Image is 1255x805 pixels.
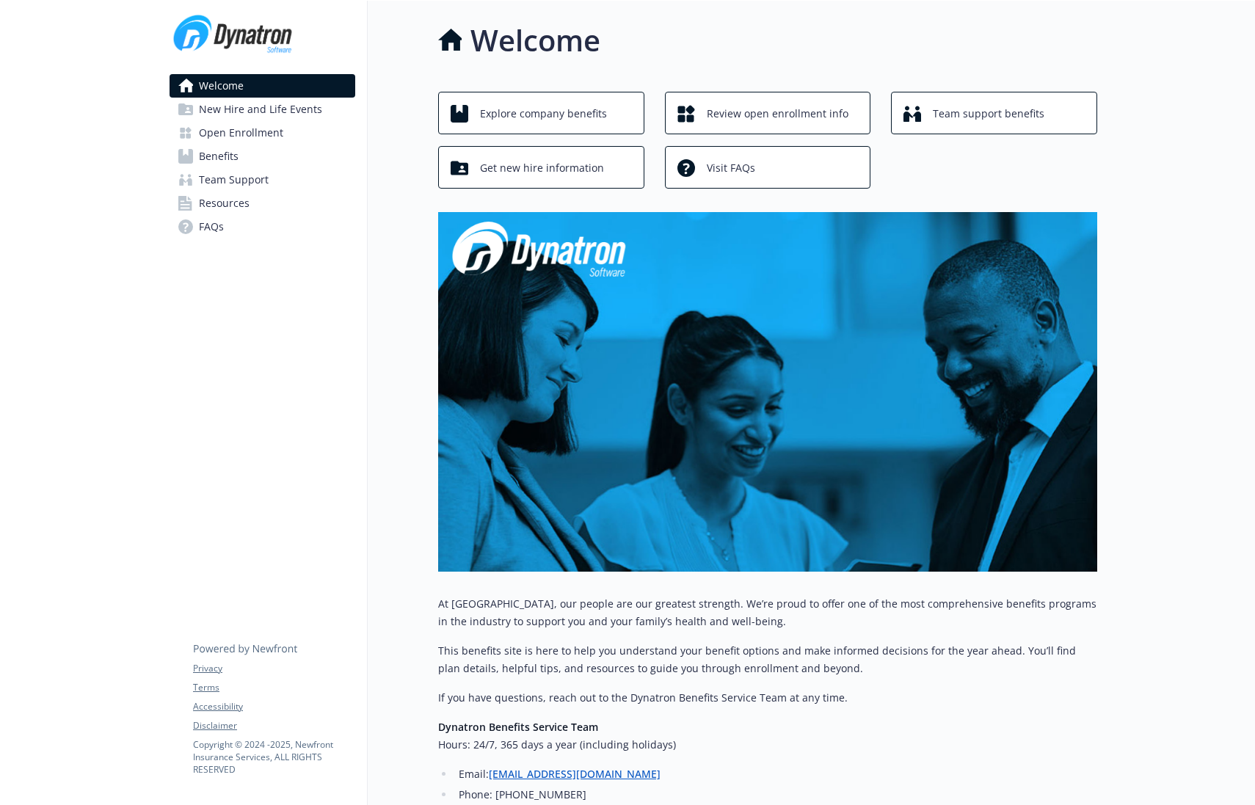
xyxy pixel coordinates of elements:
a: Welcome [170,74,355,98]
span: Team support benefits [933,100,1044,128]
button: Get new hire information [438,146,644,189]
button: Review open enrollment info [665,92,871,134]
a: Terms [193,681,354,694]
h1: Welcome [470,18,600,62]
a: Resources [170,192,355,215]
button: Team support benefits [891,92,1097,134]
a: Accessibility [193,700,354,713]
span: Resources [199,192,250,215]
img: overview page banner [438,212,1097,572]
a: Disclaimer [193,719,354,732]
p: If you have questions, reach out to the Dynatron Benefits Service Team at any time. [438,689,1097,707]
a: Open Enrollment [170,121,355,145]
strong: Dynatron Benefits Service Team [438,720,598,734]
button: Visit FAQs [665,146,871,189]
span: Get new hire information [480,154,604,182]
a: Privacy [193,662,354,675]
span: Visit FAQs [707,154,755,182]
p: Copyright © 2024 - 2025 , Newfront Insurance Services, ALL RIGHTS RESERVED [193,738,354,776]
span: New Hire and Life Events [199,98,322,121]
span: Benefits [199,145,239,168]
a: FAQs [170,215,355,238]
a: Benefits [170,145,355,168]
li: Phone: [PHONE_NUMBER] [454,786,1097,804]
a: Team Support [170,168,355,192]
p: At [GEOGRAPHIC_DATA], our people are our greatest strength. We’re proud to offer one of the most ... [438,595,1097,630]
span: Team Support [199,168,269,192]
a: New Hire and Life Events [170,98,355,121]
a: [EMAIL_ADDRESS][DOMAIN_NAME] [489,767,661,781]
span: Review open enrollment info [707,100,848,128]
span: Welcome [199,74,244,98]
p: This benefits site is here to help you understand your benefit options and make informed decision... [438,642,1097,677]
h6: Hours: 24/7, 365 days a year (including holidays)​ [438,736,1097,754]
button: Explore company benefits [438,92,644,134]
span: Explore company benefits [480,100,607,128]
span: FAQs [199,215,224,238]
li: Email: [454,765,1097,783]
span: Open Enrollment [199,121,283,145]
